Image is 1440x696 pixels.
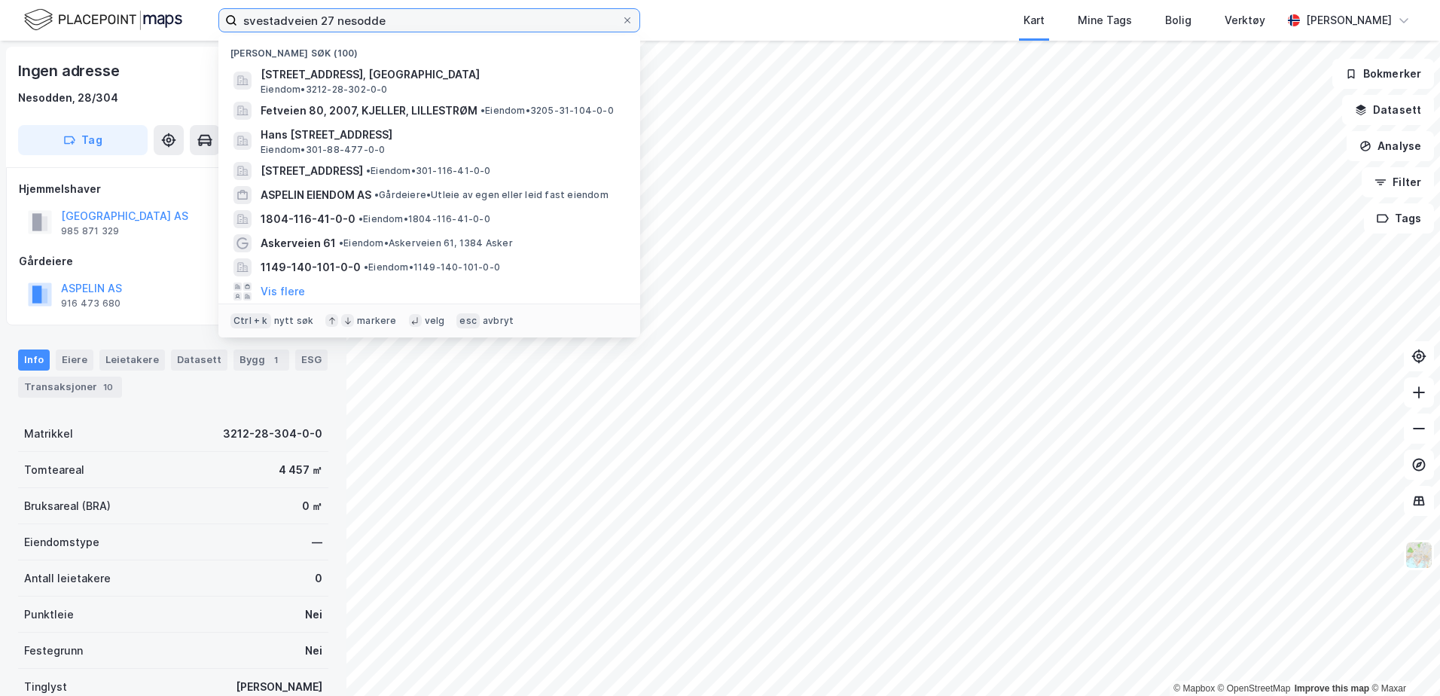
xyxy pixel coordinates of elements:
span: Eiendom • 3212-28-302-0-0 [261,84,388,96]
a: OpenStreetMap [1218,683,1291,694]
span: Hans [STREET_ADDRESS] [261,126,622,144]
img: Z [1405,541,1433,569]
div: Nei [305,642,322,660]
div: Ingen adresse [18,59,122,83]
div: Festegrunn [24,642,83,660]
div: Bolig [1165,11,1191,29]
button: Analyse [1347,131,1434,161]
span: Fetveien 80, 2007, KJELLER, LILLESTRØM [261,102,477,120]
div: 10 [100,380,116,395]
div: Leietakere [99,350,165,371]
div: [PERSON_NAME] søk (100) [218,35,640,63]
span: [STREET_ADDRESS], [GEOGRAPHIC_DATA] [261,66,622,84]
div: 4 457 ㎡ [279,461,322,479]
div: Gårdeiere [19,252,328,270]
div: 0 ㎡ [302,497,322,515]
div: Kart [1024,11,1045,29]
span: Eiendom • 301-116-41-0-0 [366,165,491,177]
div: Ctrl + k [230,313,271,328]
span: ASPELIN EIENDOM AS [261,186,371,204]
div: Verktøy [1225,11,1265,29]
button: Bokmerker [1332,59,1434,89]
div: Bygg [233,350,289,371]
iframe: Chat Widget [1365,624,1440,696]
img: logo.f888ab2527a4732fd821a326f86c7f29.svg [24,7,182,33]
button: Datasett [1342,95,1434,125]
div: — [312,533,322,551]
span: • [358,213,363,224]
div: Mine Tags [1078,11,1132,29]
a: Improve this map [1295,683,1369,694]
span: • [364,261,368,273]
div: [PERSON_NAME] [1306,11,1392,29]
div: Nei [305,606,322,624]
div: Eiere [56,350,93,371]
span: • [366,165,371,176]
span: • [374,189,379,200]
button: Tag [18,125,148,155]
div: Nesodden, 28/304 [18,89,118,107]
input: Søk på adresse, matrikkel, gårdeiere, leietakere eller personer [237,9,621,32]
div: Punktleie [24,606,74,624]
div: 985 871 329 [61,225,119,237]
div: 3212-28-304-0-0 [223,425,322,443]
div: esc [456,313,480,328]
span: 1149-140-101-0-0 [261,258,361,276]
span: • [339,237,343,249]
span: Eiendom • 1149-140-101-0-0 [364,261,500,273]
div: Datasett [171,350,227,371]
span: Askerveien 61 [261,234,336,252]
a: Mapbox [1173,683,1215,694]
button: Filter [1362,167,1434,197]
div: Transaksjoner [18,377,122,398]
span: Gårdeiere • Utleie av egen eller leid fast eiendom [374,189,609,201]
span: Eiendom • Askerveien 61, 1384 Asker [339,237,513,249]
span: Eiendom • 3205-31-104-0-0 [481,105,614,117]
div: avbryt [483,315,514,327]
span: • [481,105,485,116]
div: Hjemmelshaver [19,180,328,198]
span: 1804-116-41-0-0 [261,210,355,228]
div: Antall leietakere [24,569,111,588]
div: ESG [295,350,328,371]
div: [PERSON_NAME] [236,678,322,696]
div: markere [357,315,396,327]
div: Matrikkel [24,425,73,443]
div: nytt søk [274,315,314,327]
span: [STREET_ADDRESS] [261,162,363,180]
span: Eiendom • 301-88-477-0-0 [261,144,385,156]
button: Vis flere [261,282,305,301]
div: Tomteareal [24,461,84,479]
div: Bruksareal (BRA) [24,497,111,515]
div: velg [425,315,445,327]
div: 0 [315,569,322,588]
div: 916 473 680 [61,298,121,310]
div: Tinglyst [24,678,67,696]
span: Eiendom • 1804-116-41-0-0 [358,213,490,225]
div: 1 [268,353,283,368]
div: Eiendomstype [24,533,99,551]
div: Info [18,350,50,371]
button: Tags [1364,203,1434,234]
